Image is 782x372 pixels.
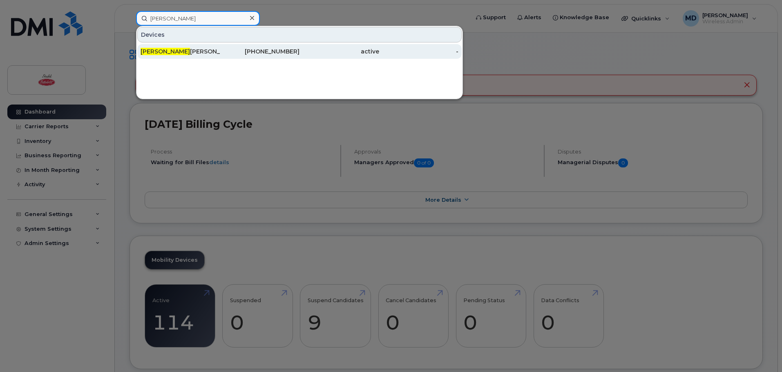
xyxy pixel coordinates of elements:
[137,27,462,42] div: Devices
[137,44,462,59] a: [PERSON_NAME][PERSON_NAME][PHONE_NUMBER]active-
[299,47,379,56] div: active
[141,47,220,56] div: [PERSON_NAME]
[141,48,190,55] span: [PERSON_NAME]
[220,47,300,56] div: [PHONE_NUMBER]
[379,47,459,56] div: -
